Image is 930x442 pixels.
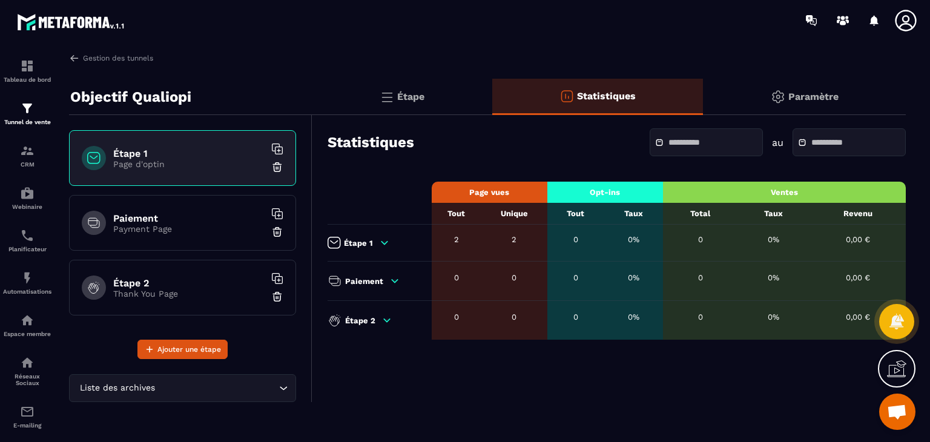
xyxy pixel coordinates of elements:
[70,85,191,109] p: Objectif Qualiopi
[663,203,738,225] th: Total
[604,203,662,225] th: Taux
[328,134,414,151] h3: Statistiques
[113,148,265,159] h6: Étape 1
[3,50,51,92] a: formationformationTableau de bord
[3,134,51,177] a: formationformationCRM
[3,304,51,346] a: automationsautomationsEspace membre
[113,159,265,169] p: Page d'optin
[559,89,574,104] img: stats-o.f719a939.svg
[20,59,35,73] img: formation
[669,235,732,244] div: 0
[20,186,35,200] img: automations
[20,355,35,370] img: social-network
[271,291,283,303] img: trash
[380,90,394,104] img: bars.0d591741.svg
[3,346,51,395] a: social-networksocial-networkRéseaux Sociaux
[3,373,51,386] p: Réseaux Sociaux
[345,277,383,286] p: Paiement
[3,76,51,83] p: Tableau de bord
[547,182,663,203] th: Opt-ins
[788,91,839,102] p: Paramètre
[669,312,732,322] div: 0
[816,312,900,322] div: 0,00 €
[438,235,475,244] div: 2
[20,313,35,328] img: automations
[113,224,265,234] p: Payment Page
[77,381,157,395] span: Liste des archives
[113,213,265,224] h6: Paiement
[744,312,803,322] div: 0%
[3,161,51,168] p: CRM
[547,203,604,225] th: Tout
[69,53,153,64] a: Gestion des tunnels
[20,404,35,419] img: email
[3,177,51,219] a: automationsautomationsWebinaire
[487,312,541,322] div: 0
[113,277,265,289] h6: Étape 2
[113,289,265,299] p: Thank You Page
[553,235,598,244] div: 0
[737,203,810,225] th: Taux
[3,246,51,252] p: Planificateur
[432,182,547,203] th: Page vues
[610,235,656,244] div: 0%
[744,235,803,244] div: 0%
[344,239,373,248] p: Étape 1
[20,271,35,285] img: automations
[816,273,900,282] div: 0,00 €
[816,235,900,244] div: 0,00 €
[20,101,35,116] img: formation
[772,137,783,148] p: au
[137,340,228,359] button: Ajouter une étape
[610,273,656,282] div: 0%
[3,119,51,125] p: Tunnel de vente
[577,90,636,102] p: Statistiques
[879,394,915,430] a: Ouvrir le chat
[157,381,276,395] input: Search for option
[20,143,35,158] img: formation
[553,273,598,282] div: 0
[810,203,906,225] th: Revenu
[438,273,475,282] div: 0
[487,235,541,244] div: 2
[438,312,475,322] div: 0
[669,273,732,282] div: 0
[432,203,481,225] th: Tout
[744,273,803,282] div: 0%
[3,262,51,304] a: automationsautomationsAutomatisations
[3,422,51,429] p: E-mailing
[157,343,221,355] span: Ajouter une étape
[397,91,424,102] p: Étape
[3,92,51,134] a: formationformationTunnel de vente
[3,331,51,337] p: Espace membre
[271,226,283,238] img: trash
[20,228,35,243] img: scheduler
[553,312,598,322] div: 0
[663,182,906,203] th: Ventes
[17,11,126,33] img: logo
[3,395,51,438] a: emailemailE-mailing
[345,316,375,325] p: Étape 2
[3,288,51,295] p: Automatisations
[487,273,541,282] div: 0
[481,203,547,225] th: Unique
[610,312,656,322] div: 0%
[771,90,785,104] img: setting-gr.5f69749f.svg
[69,374,296,402] div: Search for option
[3,203,51,210] p: Webinaire
[271,161,283,173] img: trash
[69,53,80,64] img: arrow
[3,219,51,262] a: schedulerschedulerPlanificateur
